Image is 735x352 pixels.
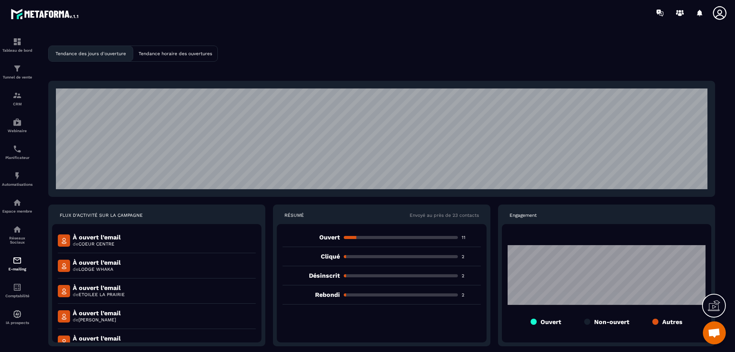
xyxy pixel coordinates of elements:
[73,259,121,266] p: À ouvert l’email
[2,48,33,52] p: Tableau de bord
[58,336,70,348] img: mail-detail-icon.f3b144a5.svg
[462,254,481,260] p: 2
[78,317,116,323] span: [PERSON_NAME]
[73,284,125,291] p: À ouvert l’email
[541,318,561,326] p: Ouvert
[13,171,22,180] img: automations
[73,266,121,272] p: de
[73,291,125,298] p: de
[13,144,22,154] img: scheduler
[13,309,22,319] img: automations
[2,75,33,79] p: Tunnel de vente
[58,260,70,272] img: mail-detail-icon.f3b144a5.svg
[73,317,121,323] p: de
[2,277,33,304] a: accountantaccountantComptabilité
[2,112,33,139] a: automationsautomationsWebinaire
[2,58,33,85] a: formationformationTunnel de vente
[73,335,121,342] p: À ouvert l’email
[13,256,22,265] img: email
[13,118,22,127] img: automations
[78,267,113,272] span: LODGE WHAKA
[2,209,33,213] p: Espace membre
[2,250,33,277] a: emailemailE-mailing
[58,285,70,297] img: mail-detail-icon.f3b144a5.svg
[2,85,33,112] a: formationformationCRM
[60,212,143,218] p: FLUX D'ACTIVITÉ SUR LA CAMPAGNE
[2,156,33,160] p: Planificateur
[2,236,33,244] p: Réseaux Sociaux
[13,283,22,292] img: accountant
[2,219,33,250] a: social-networksocial-networkRéseaux Sociaux
[11,7,80,21] img: logo
[2,321,33,325] p: IA prospects
[283,272,340,279] p: Désinscrit
[2,102,33,106] p: CRM
[13,37,22,46] img: formation
[13,225,22,234] img: social-network
[2,182,33,187] p: Automatisations
[510,212,537,218] p: Engagement
[594,318,629,326] p: Non-ouvert
[58,234,70,247] img: mail-detail-icon.f3b144a5.svg
[58,310,70,323] img: mail-detail-icon.f3b144a5.svg
[410,212,479,218] p: Envoyé au près de 23 contacts
[2,267,33,271] p: E-mailing
[78,241,114,247] span: COEUR CENTRE
[78,292,125,297] span: ETOILEE LA PRAIRIE
[13,91,22,100] img: formation
[73,309,121,317] p: À ouvert l’email
[462,273,481,279] p: 2
[2,192,33,219] a: automationsautomationsEspace membre
[662,318,683,326] p: Autres
[462,234,481,241] p: 11
[283,253,340,260] p: Cliqué
[284,212,304,218] p: RÉSUMÉ
[2,139,33,165] a: schedulerschedulerPlanificateur
[2,165,33,192] a: automationsautomationsAutomatisations
[2,129,33,133] p: Webinaire
[2,294,33,298] p: Comptabilité
[13,198,22,207] img: automations
[703,321,726,344] a: Ouvrir le chat
[139,51,212,56] p: Tendance horaire des ouvertures
[283,234,340,241] p: Ouvert
[73,241,121,247] p: de
[2,31,33,58] a: formationformationTableau de bord
[56,51,126,56] p: Tendance des jours d'ouverture
[73,342,121,348] p: de
[462,292,481,298] p: 2
[283,291,340,298] p: Rebondi
[73,234,121,241] p: À ouvert l’email
[13,64,22,73] img: formation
